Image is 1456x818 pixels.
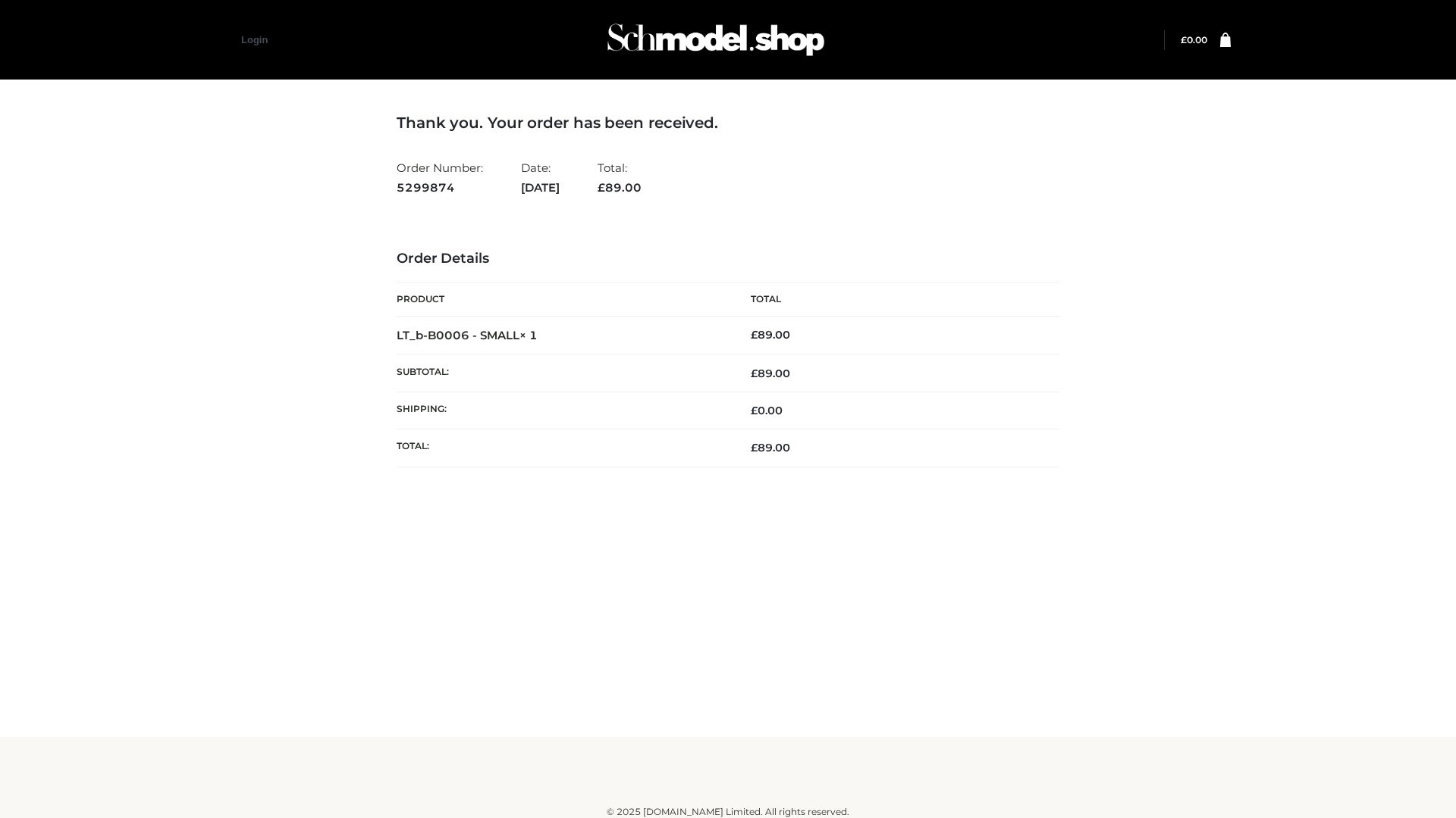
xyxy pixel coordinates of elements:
img: Schmodel Admin 964 [602,10,830,70]
span: £ [751,441,758,454]
span: 89.00 [598,180,642,195]
strong: LT_b-B0006 - SMALL [397,328,538,342]
h3: Order Details [397,251,1059,267]
strong: 5299874 [397,178,483,198]
th: Product [397,283,728,317]
bdi: 0.00 [751,404,783,417]
span: 89.00 [751,367,790,380]
span: £ [751,404,758,417]
h3: Thank you. Your order has been received. [397,114,1059,132]
a: £0.00 [1181,34,1207,45]
th: Subtotal: [397,354,728,392]
span: £ [598,180,605,195]
th: Shipping: [397,392,728,429]
strong: × 1 [519,328,538,342]
span: £ [751,328,758,342]
bdi: 0.00 [1181,34,1207,45]
a: Login [241,34,268,45]
li: Total: [598,155,642,201]
li: Date: [521,155,560,201]
span: £ [1181,34,1187,45]
span: 89.00 [751,441,790,454]
strong: [DATE] [521,178,560,198]
bdi: 89.00 [751,328,790,342]
th: Total: [397,429,728,467]
li: Order Number: [397,155,483,201]
th: Total [728,283,1059,317]
span: £ [751,367,758,380]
